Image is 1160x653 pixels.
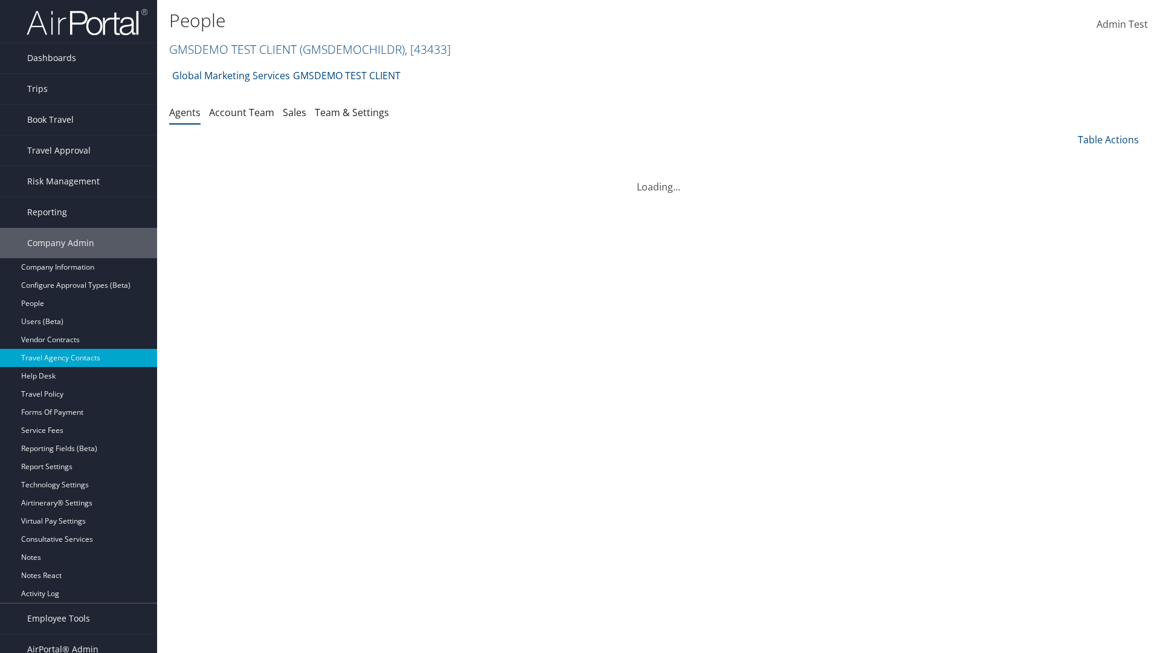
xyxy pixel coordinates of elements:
[300,41,405,57] span: ( GMSDEMOCHILDR )
[169,106,201,119] a: Agents
[169,165,1148,194] div: Loading...
[405,41,451,57] span: , [ 43433 ]
[27,8,147,36] img: airportal-logo.png
[27,105,74,135] span: Book Travel
[1097,6,1148,44] a: Admin Test
[1078,133,1139,146] a: Table Actions
[27,74,48,104] span: Trips
[172,63,290,88] a: Global Marketing Services
[27,135,91,166] span: Travel Approval
[293,63,401,88] a: GMSDEMO TEST CLIENT
[27,43,76,73] span: Dashboards
[169,8,822,33] h1: People
[27,228,94,258] span: Company Admin
[209,106,274,119] a: Account Team
[283,106,306,119] a: Sales
[1097,18,1148,31] span: Admin Test
[27,166,100,197] span: Risk Management
[169,41,451,57] a: GMSDEMO TEST CLIENT
[315,106,389,119] a: Team & Settings
[27,603,90,634] span: Employee Tools
[27,197,67,227] span: Reporting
